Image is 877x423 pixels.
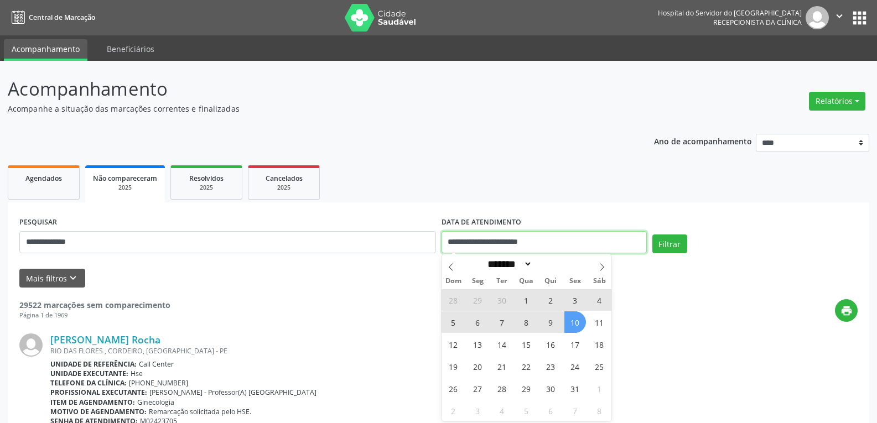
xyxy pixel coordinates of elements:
[809,92,865,111] button: Relatórios
[131,369,143,378] span: Hse
[806,6,829,29] img: img
[540,378,562,399] span: Outubro 30, 2025
[490,278,514,285] span: Ter
[19,311,170,320] div: Página 1 de 1969
[491,311,513,333] span: Outubro 7, 2025
[25,174,62,183] span: Agendados
[652,234,687,253] button: Filtrar
[443,289,464,311] span: Setembro 28, 2025
[149,388,316,397] span: [PERSON_NAME] - Professor(A) [GEOGRAPHIC_DATA]
[266,174,303,183] span: Cancelados
[564,356,586,377] span: Outubro 24, 2025
[829,6,850,29] button: 
[564,311,586,333] span: Outubro 10, 2025
[589,289,610,311] span: Outubro 4, 2025
[8,8,95,27] a: Central de Marcação
[589,311,610,333] span: Outubro 11, 2025
[50,346,858,356] div: RIO DAS FLORES , CORDEIRO, [GEOGRAPHIC_DATA] - PE
[516,400,537,421] span: Novembro 5, 2025
[256,184,312,192] div: 2025
[50,333,160,346] a: [PERSON_NAME] Rocha
[491,400,513,421] span: Novembro 4, 2025
[564,333,586,355] span: Outubro 17, 2025
[443,378,464,399] span: Outubro 26, 2025
[654,134,752,148] p: Ano de acompanhamento
[19,333,43,357] img: img
[540,333,562,355] span: Outubro 16, 2025
[658,8,802,18] div: Hospital do Servidor do [GEOGRAPHIC_DATA]
[540,400,562,421] span: Novembro 6, 2025
[443,356,464,377] span: Outubro 19, 2025
[29,13,95,22] span: Central de Marcação
[514,278,538,285] span: Qua
[564,400,586,421] span: Novembro 7, 2025
[516,311,537,333] span: Outubro 8, 2025
[179,184,234,192] div: 2025
[189,174,224,183] span: Resolvidos
[516,378,537,399] span: Outubro 29, 2025
[19,300,170,310] strong: 29522 marcações sem comparecimento
[67,272,79,284] i: keyboard_arrow_down
[538,278,563,285] span: Qui
[467,289,489,311] span: Setembro 29, 2025
[491,289,513,311] span: Setembro 30, 2025
[50,378,127,388] b: Telefone da clínica:
[491,378,513,399] span: Outubro 28, 2025
[540,311,562,333] span: Outubro 9, 2025
[467,400,489,421] span: Novembro 3, 2025
[713,18,802,27] span: Recepcionista da clínica
[137,398,174,407] span: Ginecologia
[50,388,147,397] b: Profissional executante:
[8,103,611,114] p: Acompanhe a situação das marcações correntes e finalizadas
[467,333,489,355] span: Outubro 13, 2025
[19,269,85,288] button: Mais filtroskeyboard_arrow_down
[139,359,174,369] span: Call Center
[850,8,869,28] button: apps
[516,356,537,377] span: Outubro 22, 2025
[99,39,162,59] a: Beneficiários
[833,10,845,22] i: 
[149,407,251,416] span: Remarcação solicitada pelo HSE.
[50,398,135,407] b: Item de agendamento:
[540,289,562,311] span: Outubro 2, 2025
[443,311,464,333] span: Outubro 5, 2025
[50,359,137,369] b: Unidade de referência:
[50,407,147,416] b: Motivo de agendamento:
[589,378,610,399] span: Novembro 1, 2025
[835,299,858,322] button: print
[516,289,537,311] span: Outubro 1, 2025
[840,305,853,317] i: print
[589,400,610,421] span: Novembro 8, 2025
[4,39,87,61] a: Acompanhamento
[491,356,513,377] span: Outubro 21, 2025
[467,356,489,377] span: Outubro 20, 2025
[587,278,611,285] span: Sáb
[564,378,586,399] span: Outubro 31, 2025
[443,333,464,355] span: Outubro 12, 2025
[50,369,128,378] b: Unidade executante:
[93,174,157,183] span: Não compareceram
[442,278,466,285] span: Dom
[465,278,490,285] span: Seg
[516,333,537,355] span: Outubro 15, 2025
[467,378,489,399] span: Outubro 27, 2025
[484,258,533,270] select: Month
[491,333,513,355] span: Outubro 14, 2025
[129,378,188,388] span: [PHONE_NUMBER]
[589,356,610,377] span: Outubro 25, 2025
[563,278,587,285] span: Sex
[467,311,489,333] span: Outubro 6, 2025
[19,214,57,231] label: PESQUISAR
[442,214,521,231] label: DATA DE ATENDIMENTO
[8,75,611,103] p: Acompanhamento
[93,184,157,192] div: 2025
[564,289,586,311] span: Outubro 3, 2025
[443,400,464,421] span: Novembro 2, 2025
[589,333,610,355] span: Outubro 18, 2025
[540,356,562,377] span: Outubro 23, 2025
